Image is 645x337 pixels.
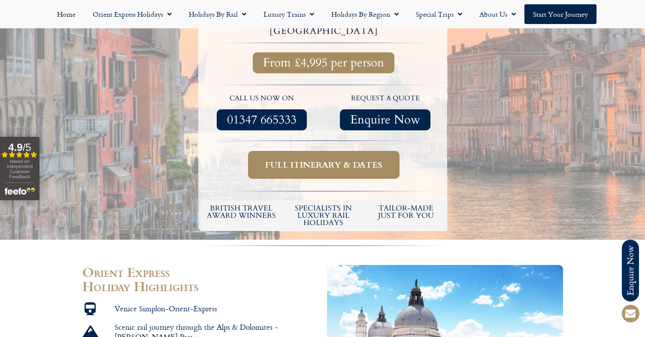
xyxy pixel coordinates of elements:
a: Special Trips [407,4,471,24]
h2: Holiday Highlights [82,279,318,294]
nav: Menu [4,4,641,24]
p: request a quote [328,93,443,104]
h5: British Travel Award winners [205,205,279,219]
a: Luxury Trains [255,4,323,24]
a: Holidays by Region [323,4,407,24]
a: About Us [471,4,524,24]
a: Home [48,4,84,24]
h5: tailor-made just for you [369,205,443,219]
h6: Specialists in luxury rail holidays [287,205,360,226]
span: Enquire Now [350,114,420,125]
a: Full itinerary & dates [248,151,400,179]
p: call us now on [205,93,320,104]
a: Start your Journey [524,4,597,24]
a: Enquire Now [340,109,430,130]
span: 01347 665333 [227,114,297,125]
a: Holidays by Rail [180,4,255,24]
h2: Orient Express [82,265,318,280]
span: From £4,995 per person [263,57,384,68]
a: Orient Express Holidays [84,4,180,24]
span: Venice Simplon-Orient-Express [112,304,217,313]
h4: First Class Rail Travel to [GEOGRAPHIC_DATA] & The magnificent Orient Express to [GEOGRAPHIC_DATA] [202,9,446,36]
a: 01347 665333 [217,109,307,130]
a: From £4,995 per person [253,52,394,73]
span: Full itinerary & dates [265,159,382,170]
